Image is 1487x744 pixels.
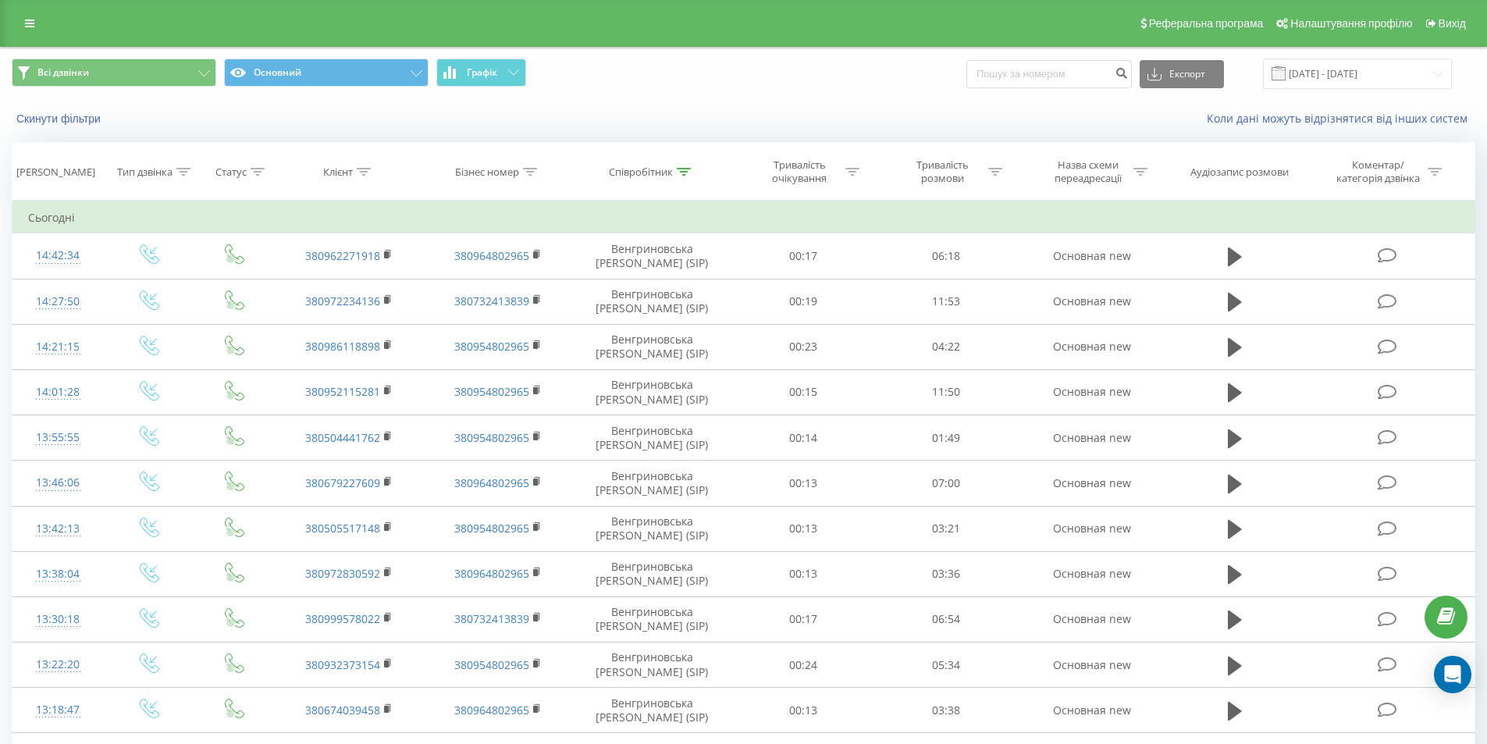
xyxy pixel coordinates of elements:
[732,279,875,324] td: 00:19
[1149,17,1264,30] span: Реферальна програма
[732,415,875,461] td: 00:14
[732,596,875,642] td: 00:17
[454,294,529,308] a: 380732413839
[758,158,841,185] div: Тривалість очікування
[12,59,216,87] button: Всі дзвінки
[732,233,875,279] td: 00:17
[1190,166,1289,179] div: Аудіозапис розмови
[12,112,109,126] button: Скинути фільтри
[305,657,380,672] a: 380932373154
[28,695,88,725] div: 13:18:47
[454,384,529,399] a: 380954802965
[467,67,497,78] span: Графік
[1434,656,1471,693] div: Open Intercom Messenger
[305,339,380,354] a: 380986118898
[572,279,732,324] td: Венгриновська [PERSON_NAME] (SIP)
[1046,158,1129,185] div: Назва схеми переадресації
[572,461,732,506] td: Венгриновська [PERSON_NAME] (SIP)
[454,475,529,490] a: 380964802965
[1017,506,1165,551] td: Основная new
[875,369,1018,415] td: 11:50
[454,611,529,626] a: 380732413839
[572,415,732,461] td: Венгриновська [PERSON_NAME] (SIP)
[454,521,529,536] a: 380954802965
[28,377,88,408] div: 14:01:28
[732,643,875,688] td: 00:24
[732,506,875,551] td: 00:13
[1017,551,1165,596] td: Основная new
[28,468,88,498] div: 13:46:06
[28,514,88,544] div: 13:42:13
[572,551,732,596] td: Венгриновська [PERSON_NAME] (SIP)
[305,384,380,399] a: 380952115281
[732,461,875,506] td: 00:13
[1290,17,1412,30] span: Налаштування профілю
[875,324,1018,369] td: 04:22
[28,559,88,589] div: 13:38:04
[28,422,88,453] div: 13:55:55
[305,703,380,717] a: 380674039458
[215,166,247,179] div: Статус
[117,166,173,179] div: Тип дзвінка
[305,611,380,626] a: 380999578022
[732,688,875,733] td: 00:13
[28,332,88,362] div: 14:21:15
[875,551,1018,596] td: 03:36
[1207,111,1475,126] a: Коли дані можуть відрізнятися вiд інших систем
[1017,688,1165,733] td: Основная new
[966,60,1132,88] input: Пошук за номером
[323,166,353,179] div: Клієнт
[572,369,732,415] td: Венгриновська [PERSON_NAME] (SIP)
[305,475,380,490] a: 380679227609
[12,202,1475,233] td: Сьогодні
[875,596,1018,642] td: 06:54
[609,166,673,179] div: Співробітник
[572,506,732,551] td: Венгриновська [PERSON_NAME] (SIP)
[454,248,529,263] a: 380964802965
[305,248,380,263] a: 380962271918
[454,339,529,354] a: 380954802965
[1439,17,1466,30] span: Вихід
[305,294,380,308] a: 380972234136
[305,521,380,536] a: 380505517148
[16,166,95,179] div: [PERSON_NAME]
[37,66,89,79] span: Всі дзвінки
[454,657,529,672] a: 380954802965
[28,240,88,271] div: 14:42:34
[875,415,1018,461] td: 01:49
[1017,279,1165,324] td: Основная new
[572,233,732,279] td: Венгриновська [PERSON_NAME] (SIP)
[28,604,88,635] div: 13:30:18
[572,596,732,642] td: Венгриновська [PERSON_NAME] (SIP)
[732,324,875,369] td: 00:23
[572,688,732,733] td: Венгриновська [PERSON_NAME] (SIP)
[28,650,88,680] div: 13:22:20
[454,566,529,581] a: 380964802965
[224,59,429,87] button: Основний
[875,461,1018,506] td: 07:00
[454,430,529,445] a: 380954802965
[454,703,529,717] a: 380964802965
[1017,415,1165,461] td: Основная new
[875,279,1018,324] td: 11:53
[1017,461,1165,506] td: Основная new
[1140,60,1224,88] button: Експорт
[455,166,519,179] div: Бізнес номер
[732,369,875,415] td: 00:15
[1017,596,1165,642] td: Основная new
[1332,158,1424,185] div: Коментар/категорія дзвінка
[572,324,732,369] td: Венгриновська [PERSON_NAME] (SIP)
[572,643,732,688] td: Венгриновська [PERSON_NAME] (SIP)
[305,566,380,581] a: 380972830592
[1017,369,1165,415] td: Основная new
[1017,324,1165,369] td: Основная new
[875,688,1018,733] td: 03:38
[875,643,1018,688] td: 05:34
[436,59,526,87] button: Графік
[1017,643,1165,688] td: Основная new
[732,551,875,596] td: 00:13
[875,506,1018,551] td: 03:21
[305,430,380,445] a: 380504441762
[901,158,984,185] div: Тривалість розмови
[1017,233,1165,279] td: Основная new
